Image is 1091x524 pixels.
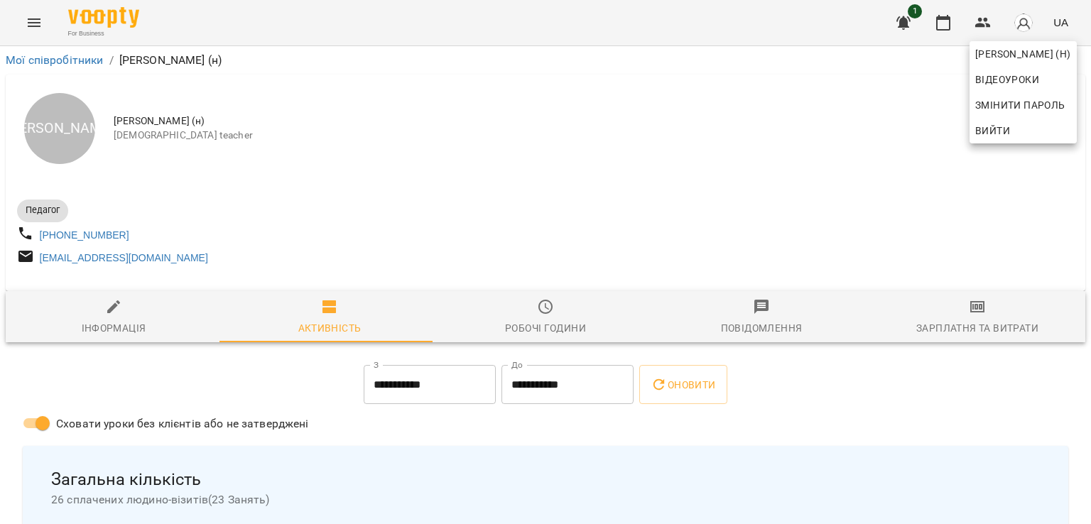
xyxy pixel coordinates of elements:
[975,97,1071,114] span: Змінити пароль
[975,45,1071,62] span: [PERSON_NAME] (н)
[970,41,1077,67] a: [PERSON_NAME] (н)
[975,71,1039,88] span: Відеоуроки
[975,122,1010,139] span: Вийти
[970,67,1045,92] a: Відеоуроки
[970,118,1077,143] button: Вийти
[970,92,1077,118] a: Змінити пароль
